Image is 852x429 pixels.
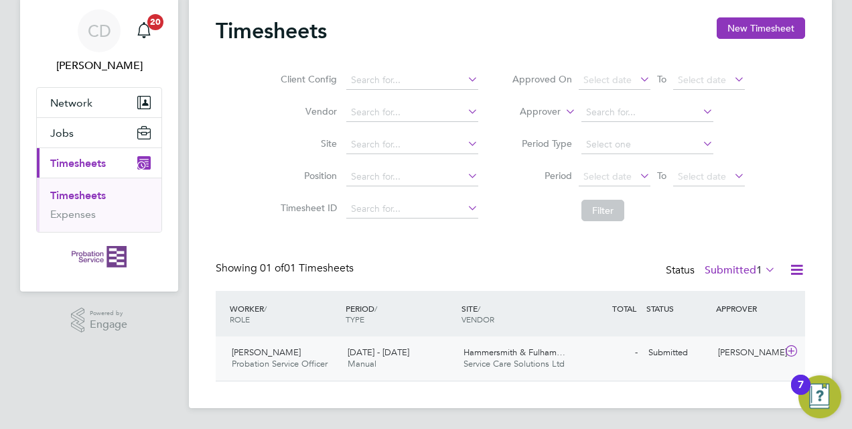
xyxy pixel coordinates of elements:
[666,261,778,280] div: Status
[643,342,713,364] div: Submitted
[346,314,364,324] span: TYPE
[50,208,96,221] a: Expenses
[50,157,106,170] span: Timesheets
[232,358,328,369] span: Probation Service Officer
[90,308,127,319] span: Powered by
[36,9,162,74] a: CD[PERSON_NAME]
[374,303,377,314] span: /
[277,73,337,85] label: Client Config
[756,263,762,277] span: 1
[717,17,805,39] button: New Timesheet
[798,385,804,402] div: 7
[346,135,478,154] input: Search for...
[50,127,74,139] span: Jobs
[90,319,127,330] span: Engage
[464,347,565,358] span: Hammersmith & Fulham…
[581,103,713,122] input: Search for...
[512,170,572,182] label: Period
[37,148,161,178] button: Timesheets
[512,73,572,85] label: Approved On
[500,105,561,119] label: Approver
[37,88,161,117] button: Network
[653,70,670,88] span: To
[277,105,337,117] label: Vendor
[50,189,106,202] a: Timesheets
[643,296,713,320] div: STATUS
[37,178,161,232] div: Timesheets
[50,97,92,109] span: Network
[346,103,478,122] input: Search for...
[581,200,624,221] button: Filter
[705,263,776,277] label: Submitted
[678,170,726,182] span: Select date
[461,314,494,324] span: VENDOR
[277,170,337,182] label: Position
[226,296,342,331] div: WORKER
[346,200,478,219] input: Search for...
[277,202,337,214] label: Timesheet ID
[277,137,337,149] label: Site
[232,347,301,358] span: [PERSON_NAME]
[36,58,162,74] span: Chris Dare
[581,135,713,154] input: Select one
[713,342,782,364] div: [PERSON_NAME]
[260,261,354,275] span: 01 Timesheets
[458,296,574,331] div: SITE
[88,22,111,40] span: CD
[147,14,163,30] span: 20
[348,358,376,369] span: Manual
[678,74,726,86] span: Select date
[798,375,841,418] button: Open Resource Center, 7 new notifications
[348,347,409,358] span: [DATE] - [DATE]
[583,74,632,86] span: Select date
[216,17,327,44] h2: Timesheets
[230,314,250,324] span: ROLE
[37,118,161,147] button: Jobs
[512,137,572,149] label: Period Type
[216,261,356,275] div: Showing
[264,303,267,314] span: /
[653,167,670,184] span: To
[478,303,480,314] span: /
[131,9,157,52] a: 20
[583,170,632,182] span: Select date
[573,342,643,364] div: -
[346,71,478,90] input: Search for...
[72,246,126,267] img: probationservice-logo-retina.png
[260,261,284,275] span: 01 of
[342,296,458,331] div: PERIOD
[612,303,636,314] span: TOTAL
[71,308,128,333] a: Powered byEngage
[36,246,162,267] a: Go to home page
[713,296,782,320] div: APPROVER
[464,358,565,369] span: Service Care Solutions Ltd
[346,168,478,186] input: Search for...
